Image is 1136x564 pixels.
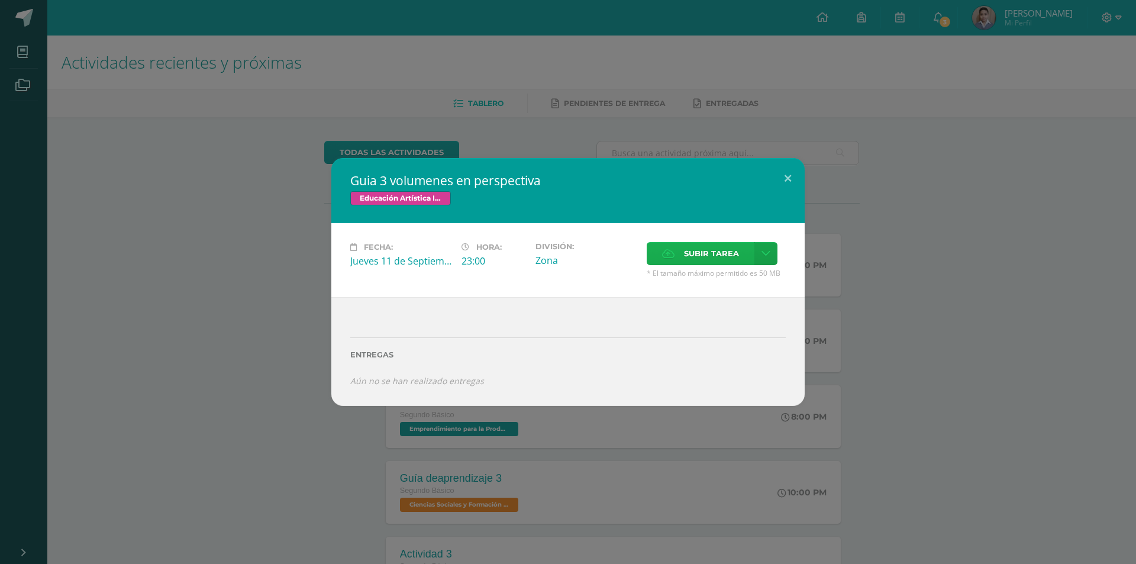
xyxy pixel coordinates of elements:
i: Aún no se han realizado entregas [350,375,484,386]
h2: Guia 3 volumenes en perspectiva [350,172,786,189]
span: Hora: [476,243,502,252]
label: Entregas [350,350,786,359]
div: Zona [535,254,637,267]
div: 23:00 [461,254,526,268]
button: Close (Esc) [771,158,805,198]
div: Jueves 11 de Septiembre [350,254,452,268]
label: División: [535,242,637,251]
span: Subir tarea [684,243,739,265]
span: * El tamaño máximo permitido es 50 MB [647,268,786,278]
span: Educación Artística II, Artes Plásticas [350,191,451,205]
span: Fecha: [364,243,393,252]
